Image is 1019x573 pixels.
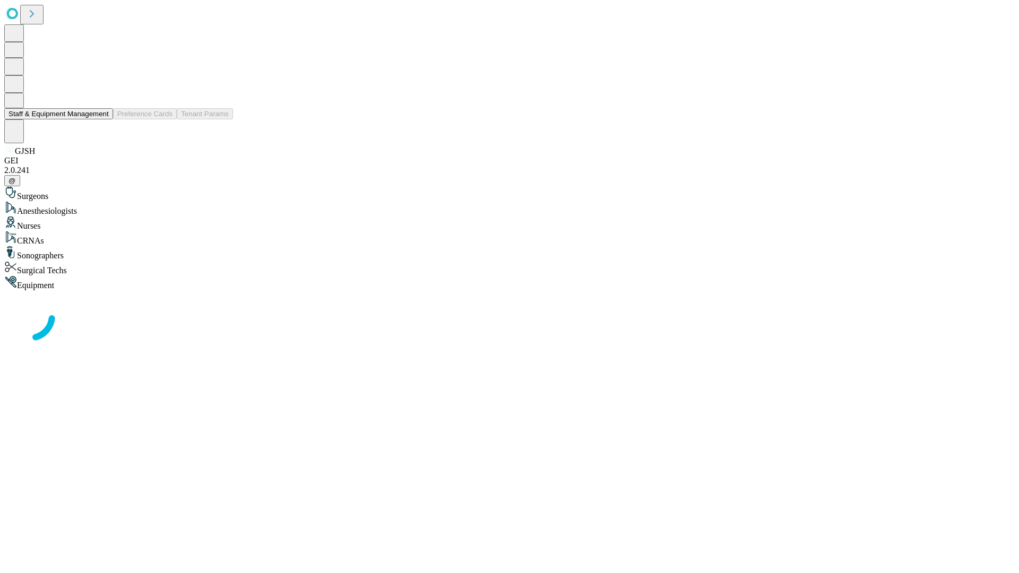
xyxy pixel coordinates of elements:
[4,216,1015,231] div: Nurses
[4,231,1015,246] div: CRNAs
[4,186,1015,201] div: Surgeons
[15,146,35,155] span: GJSH
[4,246,1015,261] div: Sonographers
[4,261,1015,275] div: Surgical Techs
[4,275,1015,290] div: Equipment
[8,177,16,185] span: @
[177,108,233,119] button: Tenant Params
[4,108,113,119] button: Staff & Equipment Management
[4,166,1015,175] div: 2.0.241
[4,175,20,186] button: @
[4,156,1015,166] div: GEI
[4,201,1015,216] div: Anesthesiologists
[113,108,177,119] button: Preference Cards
